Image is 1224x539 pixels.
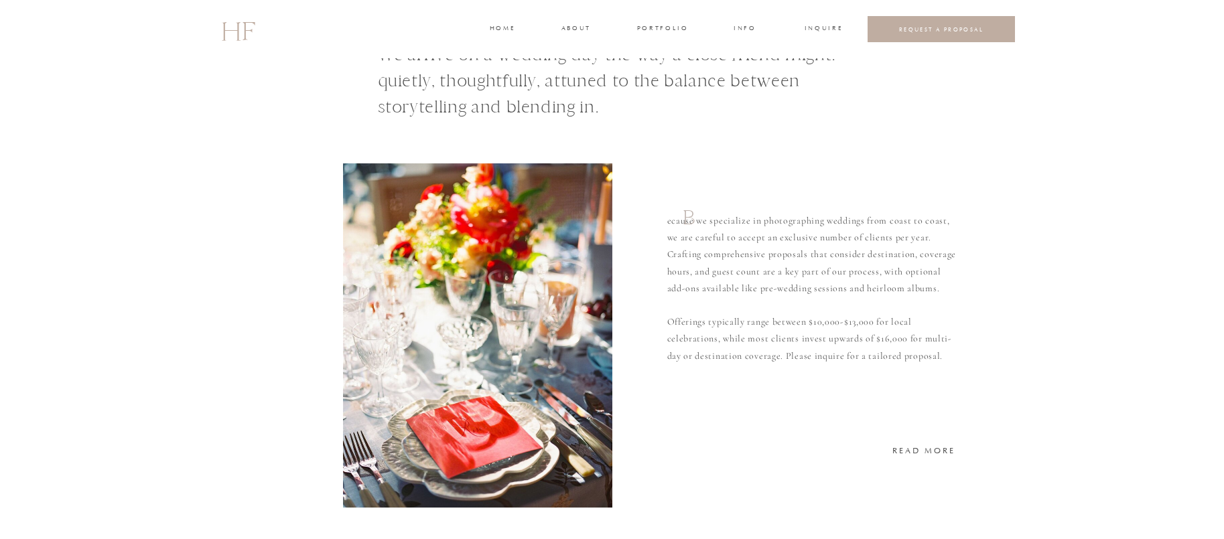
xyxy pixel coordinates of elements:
[378,42,877,125] h1: We arrive on a wedding day the way a close friend might: quietly, thoughtfully, attuned to the ba...
[561,23,590,35] a: about
[490,23,515,35] a: home
[733,23,758,35] a: INFO
[683,204,702,240] h1: B
[805,23,841,35] a: INQUIRE
[667,212,959,413] p: ecause we specialize in photographing weddings from coast to coast, we are careful to accept an e...
[221,10,255,49] a: HF
[637,23,687,35] a: portfolio
[878,25,1005,33] a: REQUEST A PROPOSAL
[892,444,956,456] a: READ MORE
